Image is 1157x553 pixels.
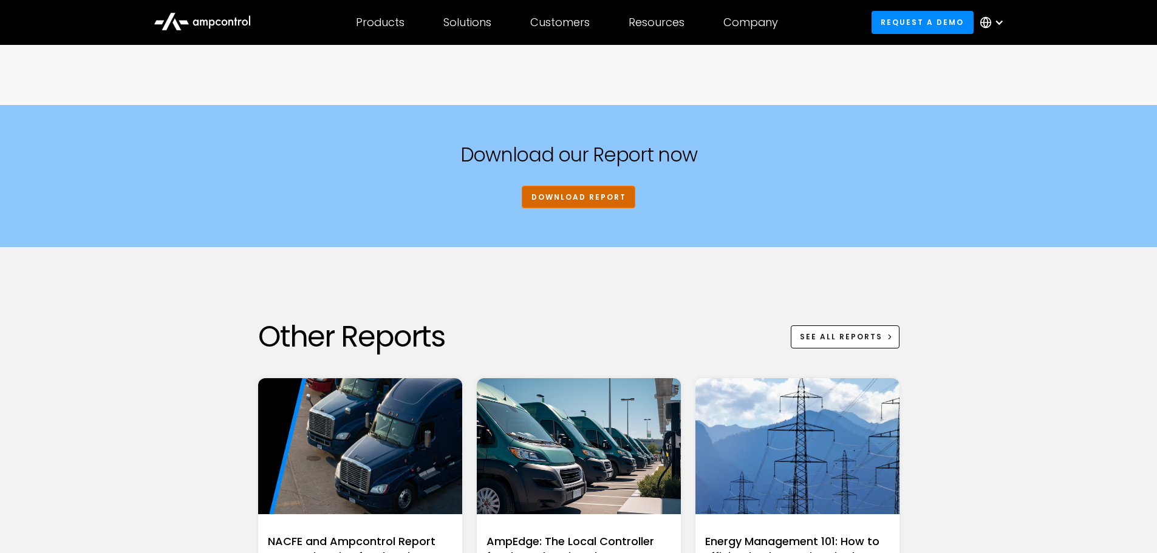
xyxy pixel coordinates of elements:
[629,16,684,29] div: Resources
[443,16,491,29] div: Solutions
[800,331,882,342] div: See All Reports
[356,16,404,29] div: Products
[258,320,446,353] h2: Other Reports
[312,42,846,55] p: ‍
[312,55,846,67] p: ‍
[530,16,590,29] div: Customers
[460,144,697,166] h2: Download our Report now
[723,16,778,29] div: Company
[522,186,635,208] a: DOWNLOAD REPORT
[872,11,974,33] a: Request a demo
[791,325,899,348] a: See All Reports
